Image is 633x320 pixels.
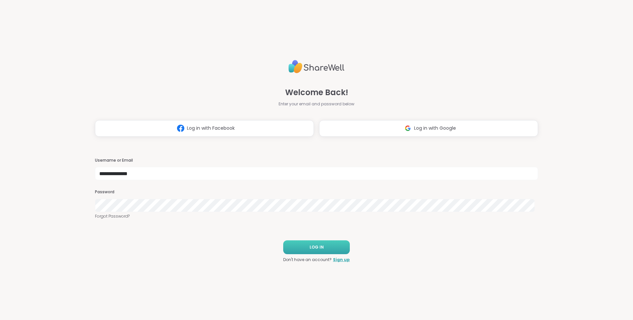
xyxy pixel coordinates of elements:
[174,122,187,134] img: ShareWell Logomark
[95,213,538,219] a: Forgot Password?
[95,189,538,195] h3: Password
[283,257,332,263] span: Don't have an account?
[414,125,456,132] span: Log in with Google
[333,257,350,263] a: Sign up
[187,125,235,132] span: Log in with Facebook
[285,87,348,98] span: Welcome Back!
[95,158,538,163] h3: Username or Email
[279,101,354,107] span: Enter your email and password below
[319,120,538,137] button: Log in with Google
[283,240,350,254] button: LOG IN
[95,120,314,137] button: Log in with Facebook
[310,244,324,250] span: LOG IN
[288,57,345,76] img: ShareWell Logo
[402,122,414,134] img: ShareWell Logomark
